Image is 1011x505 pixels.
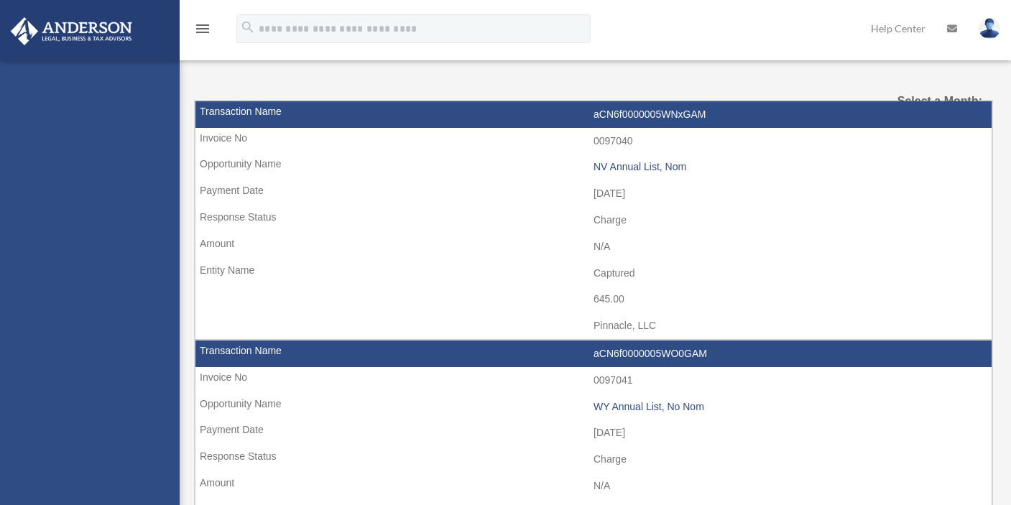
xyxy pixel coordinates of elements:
[194,20,211,37] i: menu
[195,260,992,287] td: Captured
[195,180,992,208] td: [DATE]
[195,340,992,368] td: aCN6f0000005WO0GAM
[195,367,992,394] td: 0097041
[195,446,992,473] td: Charge
[240,19,256,35] i: search
[194,25,211,37] a: menu
[195,207,992,234] td: Charge
[871,91,982,111] label: Select a Month:
[6,17,137,45] img: Anderson Advisors Platinum Portal
[594,161,984,173] div: NV Annual List, Nom
[594,401,984,413] div: WY Annual List, No Nom
[195,286,992,313] td: 645.00
[195,101,992,129] td: aCN6f0000005WNxGAM
[195,233,992,261] td: N/A
[195,420,992,447] td: [DATE]
[195,473,992,500] td: N/A
[195,128,992,155] td: 0097040
[979,18,1000,39] img: User Pic
[195,312,992,340] td: Pinnacle, LLC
